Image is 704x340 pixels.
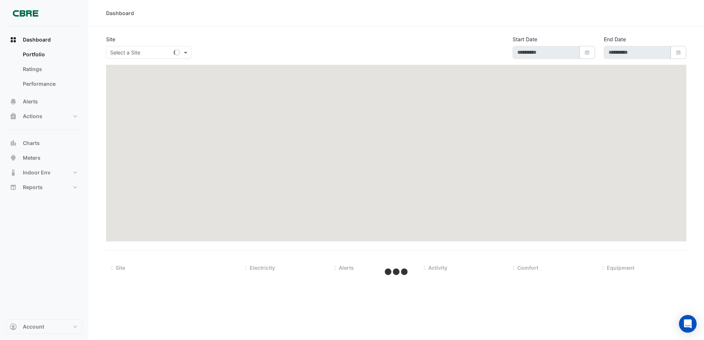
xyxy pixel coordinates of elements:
button: Actions [6,109,82,124]
a: Performance [17,77,82,91]
app-icon: Actions [10,113,17,120]
div: Dashboard [106,9,134,17]
span: Indoor Env [23,169,50,176]
button: Reports [6,180,82,195]
label: End Date [604,35,626,43]
app-icon: Meters [10,154,17,162]
span: Meters [23,154,41,162]
span: Equipment [607,265,634,271]
img: Company Logo [9,6,42,21]
a: Portfolio [17,47,82,62]
span: Site [116,265,125,271]
span: Dashboard [23,36,51,43]
button: Dashboard [6,32,82,47]
app-icon: Alerts [10,98,17,105]
span: Reports [23,184,43,191]
label: Start Date [513,35,537,43]
button: Alerts [6,94,82,109]
span: Alerts [23,98,38,105]
div: Dashboard [6,47,82,94]
button: Meters [6,150,82,165]
button: Indoor Env [6,165,82,180]
button: Charts [6,136,82,150]
span: Account [23,323,44,330]
app-icon: Reports [10,184,17,191]
div: Open Intercom Messenger [679,315,697,333]
span: Charts [23,139,40,147]
app-icon: Indoor Env [10,169,17,176]
app-icon: Dashboard [10,36,17,43]
span: Comfort [517,265,538,271]
span: Electricity [250,265,275,271]
span: Alerts [339,265,354,271]
a: Ratings [17,62,82,77]
label: Site [106,35,115,43]
button: Account [6,319,82,334]
span: Actions [23,113,42,120]
span: Activity [428,265,447,271]
app-icon: Charts [10,139,17,147]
